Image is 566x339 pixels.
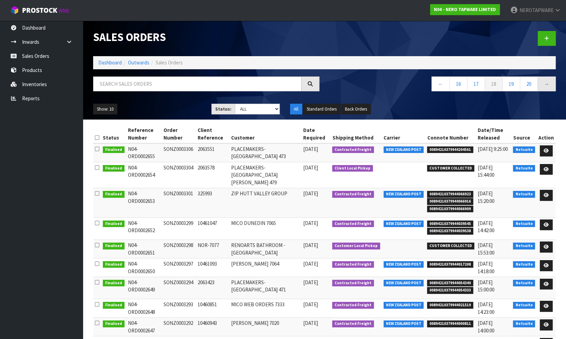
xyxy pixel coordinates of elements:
[59,8,69,14] small: WMS
[511,125,537,143] th: Source
[303,220,318,226] span: [DATE]
[196,299,229,318] td: 10460851
[427,228,473,235] span: 00894210379944039538
[332,146,374,153] span: Contracted Freight
[162,258,196,277] td: SONZ0003297
[229,258,301,277] td: [PERSON_NAME] 7064
[485,76,503,91] a: 18
[478,260,494,274] span: [DATE] 14:18:00
[196,143,229,162] td: 2063551
[10,6,19,14] img: cube-alt.png
[103,320,125,327] span: Finalised
[332,165,373,172] span: Client Local Pickup
[384,280,424,287] span: NEW ZEALAND POST
[330,125,382,143] th: Shipping Method
[520,76,538,91] a: 20
[513,302,535,309] span: Netsuite
[126,318,162,336] td: N04-ORD0002647
[93,31,319,43] h1: Sales Orders
[103,243,125,249] span: Finalised
[215,106,231,112] strong: Status:
[103,220,125,227] span: Finalised
[301,125,330,143] th: Date Required
[303,242,318,248] span: [DATE]
[478,242,494,256] span: [DATE] 15:53:00
[103,165,125,172] span: Finalised
[156,59,183,66] span: Sales Orders
[427,146,473,153] span: 00894210379944204561
[103,280,125,287] span: Finalised
[126,217,162,239] td: N04-ORD0002652
[93,76,301,91] input: Search sales orders
[427,320,473,327] span: 00894210379944000811
[537,76,556,91] a: →
[162,299,196,318] td: SONZ0003293
[476,125,512,143] th: Date/Time Released
[229,162,301,188] td: PLACEMAKERS-[GEOGRAPHIC_DATA][PERSON_NAME] 479
[513,320,535,327] span: Netsuite
[434,7,496,12] strong: N04 - NERO TAPWARE LIMITED
[162,240,196,258] td: SONZ0003298
[101,125,126,143] th: Status
[513,280,535,287] span: Netsuite
[467,76,485,91] a: 17
[162,277,196,299] td: SONZ0003294
[478,190,494,204] span: [DATE] 15:20:00
[478,220,494,234] span: [DATE] 14:42:00
[427,191,473,198] span: 00894210379944066923
[303,146,318,152] span: [DATE]
[332,302,374,309] span: Contracted Freight
[126,299,162,318] td: N04-ORD0002648
[229,240,301,258] td: RENOARTS BATHROOM - [GEOGRAPHIC_DATA]
[162,162,196,188] td: SONZ0003304
[196,217,229,239] td: 10461047
[478,164,494,178] span: [DATE] 15:44:00
[427,206,473,213] span: 00894210379944066909
[128,59,149,66] a: Outwards
[478,320,494,333] span: [DATE] 14:00:00
[126,188,162,218] td: N04-ORD0002653
[126,258,162,277] td: N04-ORD0002650
[449,76,467,91] a: 16
[229,143,301,162] td: PLACEMAKERS-[GEOGRAPHIC_DATA] 473
[162,318,196,336] td: SONZ0003292
[303,104,340,115] button: Standard Orders
[384,302,424,309] span: NEW ZEALAND POST
[384,261,424,268] span: NEW ZEALAND POST
[513,243,535,249] span: Netsuite
[126,240,162,258] td: N04-ORD0002651
[382,125,426,143] th: Carrier
[229,125,301,143] th: Customer
[519,7,553,13] span: NEROTAPWARE
[478,301,494,315] span: [DATE] 14:23:00
[478,146,508,152] span: [DATE] 9:25:00
[332,243,380,249] span: Customer Local Pickup
[103,191,125,198] span: Finalised
[196,162,229,188] td: 2063578
[126,143,162,162] td: N04-ORD0002655
[22,6,57,15] span: ProStock
[103,261,125,268] span: Finalised
[303,190,318,197] span: [DATE]
[427,287,473,294] span: 00894210379944054333
[229,188,301,218] td: ZIP HUTT VALLEY GROUP
[196,277,229,299] td: 2063423
[341,104,371,115] button: Back Orders
[162,188,196,218] td: SONZ0003301
[332,191,374,198] span: Contracted Freight
[303,260,318,267] span: [DATE]
[162,143,196,162] td: SONZ0003306
[513,191,535,198] span: Netsuite
[332,280,374,287] span: Contracted Freight
[162,217,196,239] td: SONZ0003299
[303,301,318,308] span: [DATE]
[303,164,318,171] span: [DATE]
[427,165,474,172] span: CUSTOMER COLLECTED
[98,59,122,66] a: Dashboard
[196,188,229,218] td: 325993
[384,220,424,227] span: NEW ZEALAND POST
[126,162,162,188] td: N04-ORD0002654
[427,302,473,309] span: 00894210379944021519
[303,320,318,326] span: [DATE]
[229,318,301,336] td: [PERSON_NAME] 7020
